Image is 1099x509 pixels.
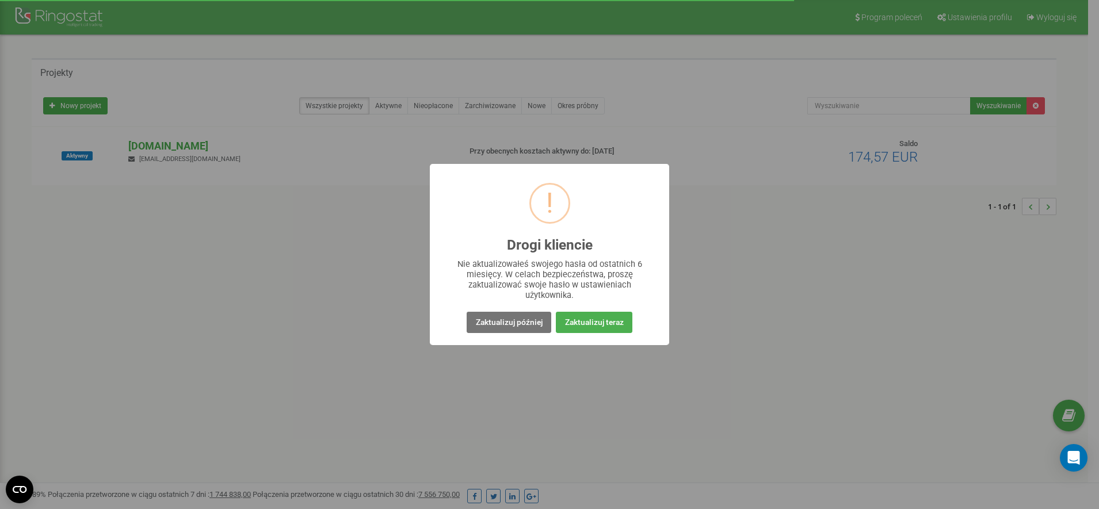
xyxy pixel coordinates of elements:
[6,476,33,503] button: Open CMP widget
[546,185,554,222] div: !
[467,312,551,333] button: Zaktualizuj później
[507,238,593,253] h2: Drogi kliencie
[1060,444,1087,472] div: Open Intercom Messenger
[453,259,647,300] div: Nie aktualizowałeś swojego hasła od ostatnich 6 miesięcy. W celach bezpieczeństwa, proszę zaktual...
[556,312,632,333] button: Zaktualizuj teraz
